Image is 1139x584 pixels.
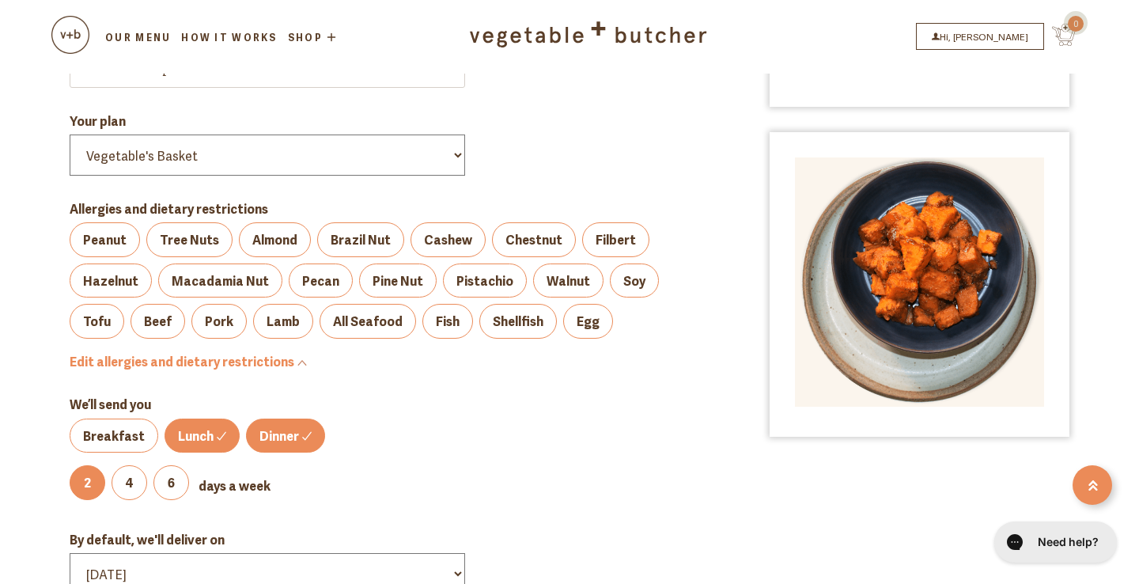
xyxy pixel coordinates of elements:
[317,222,404,257] label: Brazil Nut
[294,360,307,366] img: icon-arrow-down--link.svg
[533,264,604,298] label: Walnut
[153,465,189,500] label: 6
[165,419,240,453] label: Lunch
[582,222,649,257] label: Filbert
[70,304,124,339] label: Tofu
[320,304,416,339] label: All Seafood
[795,157,1044,407] img: Holiday_Sides_GIF_2_2024.gif
[1068,16,1084,32] span: 0
[302,431,312,441] img: icon-tick.svg
[195,476,271,496] p: days a week
[1052,24,1076,46] img: cart
[359,264,437,298] label: Pine Nut
[51,16,89,54] img: cart
[70,351,307,370] a: Edit allergies and dietary restrictions
[70,201,719,216] h3: Allergies and dietary restrictions
[492,222,576,257] label: Chestnut
[422,304,473,339] label: Fish
[217,431,226,441] img: icon-tick.svg
[563,304,613,339] label: Egg
[1044,33,1076,49] a: 0
[246,419,325,453] label: Dinner
[70,465,105,500] label: 2
[253,304,313,339] label: Lamb
[70,396,719,411] h3: We’ll send you
[479,304,557,339] label: Shellfish
[146,222,233,257] label: Tree Nuts
[411,222,486,257] label: Cashew
[70,222,140,257] label: Peanut
[239,222,311,257] label: Almond
[610,264,659,298] label: Soy
[70,264,152,298] label: Hazelnut
[191,304,247,339] label: Pork
[131,304,185,339] label: Beef
[70,113,719,128] h3: Your plan
[179,30,279,44] a: How it Works
[289,264,353,298] label: Pecan
[986,516,1123,568] iframe: Gorgias live chat messenger
[286,32,340,43] a: Shop
[443,264,527,298] label: Pistachio
[70,532,719,547] h3: By default, we'll deliver on
[158,264,282,298] label: Macadamia Nut
[103,30,173,44] a: Our Menu
[70,419,158,453] label: Breakfast
[916,23,1044,50] a: Hi, [PERSON_NAME]
[112,465,147,500] label: 4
